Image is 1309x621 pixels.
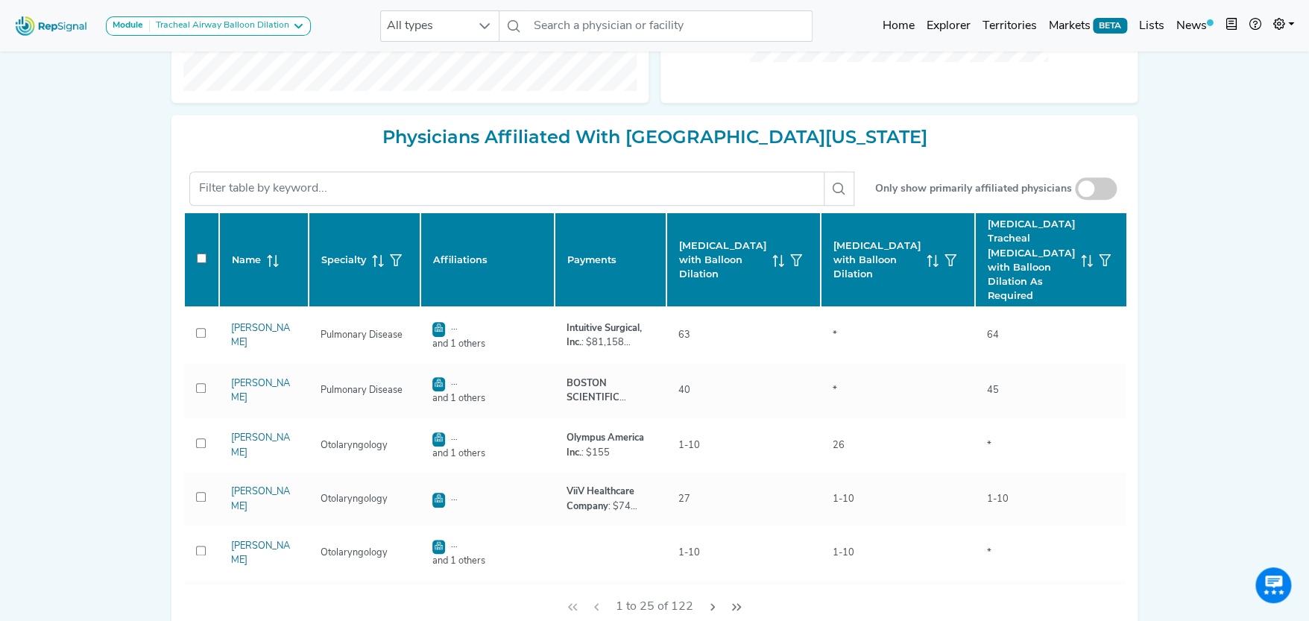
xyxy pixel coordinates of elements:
span: [MEDICAL_DATA] Tracheal [MEDICAL_DATA] with Balloon Dilation As Required [988,217,1075,303]
div: : $81,158 [567,321,654,350]
span: [MEDICAL_DATA] with Balloon Dilation [679,239,766,282]
span: 1 to 25 of 122 [610,593,699,621]
div: Tracheal Airway Balloon Dilation [150,20,289,32]
div: 64 [978,328,1008,342]
a: [PERSON_NAME] [231,541,290,565]
div: 63 [669,328,699,342]
span: and 1 others [423,554,552,568]
div: 1-10 [824,492,863,506]
div: 1-10 [978,492,1018,506]
strong: Module [113,21,143,30]
a: Home [876,11,920,41]
div: 1-10 [669,438,709,453]
a: News [1170,11,1220,41]
a: Explorer [920,11,976,41]
div: 27 [669,492,699,506]
div: Pulmonary Disease [312,383,411,397]
div: Otolaryngology [312,546,397,560]
button: Intel Book [1220,11,1243,41]
a: Lists [1133,11,1170,41]
a: MarketsBETA [1042,11,1133,41]
div: 1-10 [824,546,863,560]
button: ModuleTracheal Airway Balloon Dilation [106,16,311,36]
span: and 1 others [423,391,552,406]
h2: Physicians Affiliated With [GEOGRAPHIC_DATA][US_STATE] [183,127,1126,148]
div: 45 [978,383,1008,397]
strong: Intuitive Surgical, Inc. [567,324,642,347]
span: Affiliations [433,253,488,267]
div: Otolaryngology [312,492,397,506]
span: and 1 others [423,447,552,461]
span: [MEDICAL_DATA] with Balloon Dilation [833,239,921,282]
a: [PERSON_NAME] [231,379,290,403]
div: Pulmonary Disease [312,328,411,342]
strong: BOSTON SCIENTIFIC CORPORATION [567,379,638,417]
div: : $8,434 [567,376,654,405]
a: [PERSON_NAME] [231,487,290,511]
span: Payments [567,253,616,267]
a: [PERSON_NAME] [231,324,290,347]
a: [PERSON_NAME] [231,433,290,457]
button: Next Page [701,593,725,621]
button: Last Page [725,593,748,621]
span: and 1 others [423,337,552,351]
div: 26 [824,438,854,453]
span: Specialty [321,253,366,267]
div: Otolaryngology [312,438,397,453]
span: All types [381,11,470,41]
strong: ViiV Healthcare Company [567,487,634,511]
input: Search a physician or facility [528,10,813,42]
input: Filter table by keyword... [189,171,824,206]
strong: Olympus America Inc. [567,433,644,457]
div: 40 [669,383,699,397]
a: Territories [976,11,1042,41]
div: : $155 [567,431,654,459]
span: BETA [1093,18,1127,33]
span: Name [232,253,261,267]
div: : $74 [567,485,654,513]
div: 1-10 [669,546,709,560]
small: Only show primarily affiliated physicians [875,181,1072,197]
